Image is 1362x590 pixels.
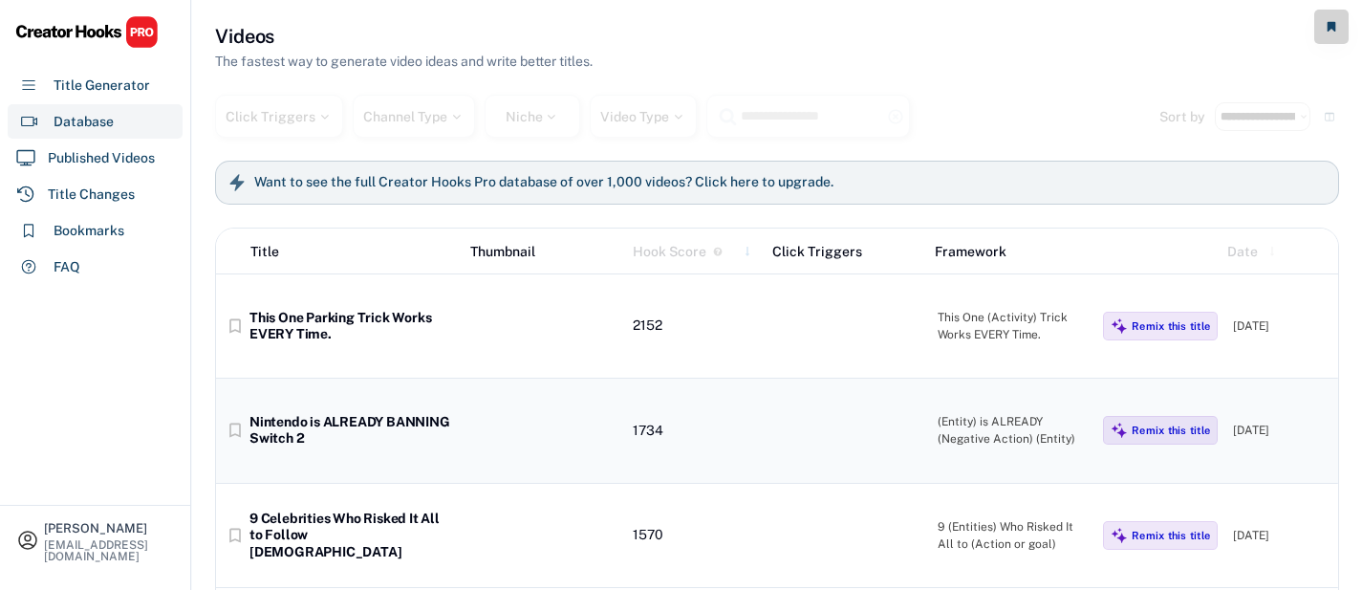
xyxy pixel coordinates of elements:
div: [DATE] [1233,317,1329,335]
div: Click Triggers [226,110,333,123]
div: Niche [506,110,560,123]
h6: Want to see the full Creator Hooks Pro database of over 1,000 videos? Click here to upgrade. [254,174,833,191]
img: CHPRO%20Logo.svg [15,15,159,49]
div: The fastest way to generate video ideas and write better titles. [215,52,593,72]
div: Remix this title [1132,529,1210,542]
img: yH5BAEAAAAALAAAAAABAAEAAAIBRAA7 [467,284,617,368]
img: MagicMajor%20%28Purple%29.svg [1111,527,1128,544]
div: Published Videos [48,148,155,168]
div: 9 Celebrities Who Risked It All to Follow [DEMOGRAPHIC_DATA] [249,511,452,561]
div: Bookmarks [54,221,124,241]
img: MagicMajor%20%28Purple%29.svg [1111,422,1128,439]
div: Hook Score [633,242,706,262]
div: This One (Activity) Trick Works EVERY Time. [938,309,1088,343]
div: Nintendo is ALREADY BANNING Switch 2 [249,414,452,448]
div: Channel Type [363,110,465,123]
button: bookmark_border [226,421,245,440]
div: (Entity) is ALREADY (Negative Action) (Entity) [938,413,1088,448]
div: 9 (Entities) Who Risked It All to (Action or goal) [938,518,1088,553]
div: Thumbnail [470,242,617,262]
div: This One Parking Trick Works EVERY Time. [249,310,452,343]
div: 1570 [633,527,757,544]
div: Title [250,242,279,262]
button: bookmark_border [226,526,245,545]
div: Sort by [1159,110,1205,123]
div: 2152 [633,317,757,335]
div: [DATE] [1233,527,1329,544]
div: Click Triggers [772,242,919,262]
button: bookmark_border [226,317,245,336]
div: Remix this title [1132,424,1210,437]
div: Framework [935,242,1082,262]
div: Date [1227,242,1258,262]
h3: Videos [215,23,274,50]
div: Title Changes [48,185,135,205]
div: [PERSON_NAME] [44,522,174,535]
div: [DATE] [1233,422,1329,439]
img: yH5BAEAAAAALAAAAAABAAEAAAIBRAA7 [467,493,617,578]
button: highlight_remove [887,108,904,125]
div: Database [54,112,114,132]
div: FAQ [54,257,80,277]
img: yH5BAEAAAAALAAAAAABAAEAAAIBRAA7 [467,388,617,472]
div: Title Generator [54,76,150,96]
div: Video Type [600,110,686,123]
div: 1734 [633,423,757,440]
img: MagicMajor%20%28Purple%29.svg [1111,317,1128,335]
div: Remix this title [1132,319,1210,333]
div: [EMAIL_ADDRESS][DOMAIN_NAME] [44,539,174,562]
